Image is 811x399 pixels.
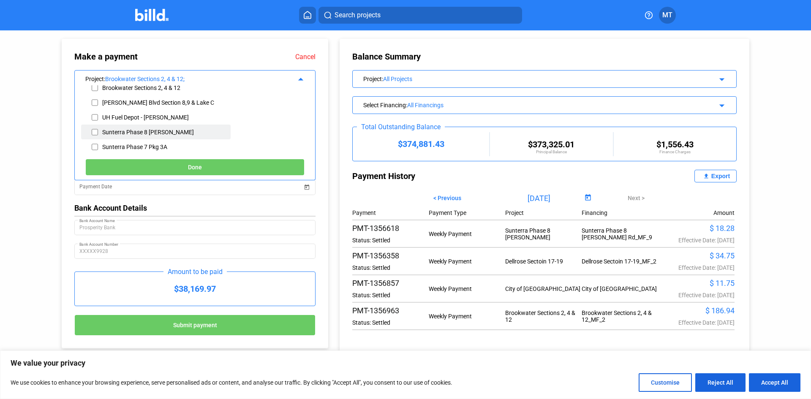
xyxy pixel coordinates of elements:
mat-icon: file_upload [701,171,711,181]
div: $38,169.97 [75,272,315,306]
div: Status: Settled [352,292,429,299]
div: Payment Type [429,209,505,216]
div: Weekly Payment [429,285,505,292]
div: Principal Balance [490,149,612,154]
button: < Previous [427,191,468,205]
button: Open calendar [582,193,593,204]
button: Done [85,159,305,176]
button: Submit payment [74,315,316,336]
button: Accept All [749,373,800,392]
div: PMT-1356618 [352,224,429,233]
span: Done [188,164,202,171]
div: Sunterra Phase 8 [PERSON_NAME] Rd_MF_9 [582,227,658,241]
img: Billd Company Logo [135,9,169,21]
span: < Previous [433,195,461,201]
div: $ 186.94 [658,306,735,315]
div: Amount [713,209,735,216]
div: Weekly Payment [429,231,505,237]
div: Select Financing [363,100,689,109]
div: Project [363,74,689,82]
div: Dellrose Sectoin 17-19 [505,258,582,265]
a: Cancel [295,53,316,61]
div: Balance Summary [352,52,737,62]
button: Search projects [318,7,522,24]
div: Financing [582,209,658,216]
span: Search projects [335,10,381,20]
div: All Projects [383,76,689,82]
div: Brookwater Sections 2, 4 & 12 [505,309,582,323]
div: Brookwater Sections 2, 4 & 12 [102,84,180,91]
div: $ 18.28 [658,224,735,233]
span: Next > [628,195,645,201]
span: : [104,76,105,82]
div: $374,881.43 [353,139,489,149]
span: : [406,102,407,109]
div: Payment History [352,170,544,182]
div: Status: Settled [352,264,429,271]
div: City of [GEOGRAPHIC_DATA] [505,285,582,292]
div: Project [85,74,283,82]
div: Sunterra Phase 7 Pkg 3A [102,144,167,150]
div: Brookwater Sections 2, 4 & 12; [105,76,283,82]
div: Sunterra Phase 8 [PERSON_NAME] [505,227,582,241]
div: PMT-1356358 [352,251,429,260]
div: PMT-1356963 [352,306,429,315]
p: We use cookies to enhance your browsing experience, serve personalised ads or content, and analys... [11,377,452,388]
button: Open calendar [302,178,311,186]
button: MT [659,7,676,24]
div: Finance Charges [614,149,736,154]
div: Payment [352,209,429,216]
div: UH Fuel Depot - [PERSON_NAME] [102,114,189,121]
div: Effective Date: [DATE] [658,237,735,244]
div: Dellrose Sectoin 17-19_MF_2 [582,258,658,265]
div: Status: Settled [352,319,429,326]
div: $1,556.43 [614,139,736,149]
div: Amount to be paid [163,268,227,276]
div: Effective Date: [DATE] [658,264,735,271]
div: [PERSON_NAME] Blvd Section 8,9 & Lake C [102,99,214,106]
p: We value your privacy [11,358,800,368]
div: Status: Settled [352,237,429,244]
div: Weekly Payment [429,313,505,320]
button: Customise [639,373,692,392]
mat-icon: arrow_drop_down [716,73,726,83]
div: Effective Date: [DATE] [658,292,735,299]
div: $373,325.01 [490,139,612,149]
div: Make a payment [74,52,219,62]
button: Next > [621,191,651,205]
div: Weekly Payment [429,258,505,265]
div: Brookwater Sections 2, 4 & 12_MF_2 [582,309,658,323]
span: MT [662,10,672,20]
button: Export [694,170,737,182]
div: Effective Date: [DATE] [658,319,735,326]
div: City of [GEOGRAPHIC_DATA] [582,285,658,292]
div: Bank Account Details [74,204,316,212]
div: Export [711,173,730,179]
div: Sunterra Phase 8 [PERSON_NAME] [102,129,194,136]
span: : [382,76,383,82]
div: Project [505,209,582,216]
div: $ 11.75 [658,279,735,288]
div: All Financings [407,102,689,109]
mat-icon: arrow_drop_down [716,99,726,109]
div: PMT-1356857 [352,279,429,288]
div: Total Outstanding Balance [357,123,445,131]
button: Reject All [695,373,746,392]
div: $ 34.75 [658,251,735,260]
span: Submit payment [173,322,217,328]
mat-icon: arrow_drop_up [294,73,305,83]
